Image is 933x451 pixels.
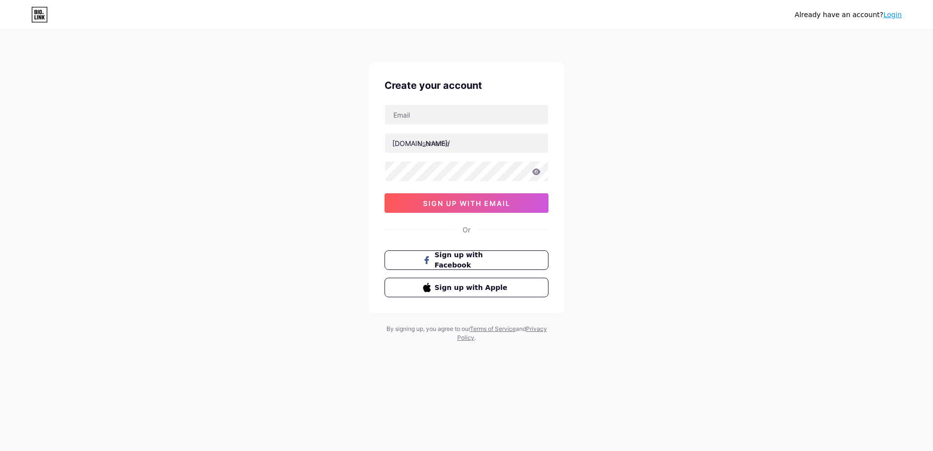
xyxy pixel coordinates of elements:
input: Email [385,105,548,124]
button: sign up with email [385,193,548,213]
input: username [385,133,548,153]
span: Sign up with Facebook [435,250,510,270]
div: Or [463,225,470,235]
button: Sign up with Facebook [385,250,548,270]
a: Terms of Service [470,325,516,332]
button: Sign up with Apple [385,278,548,297]
div: Create your account [385,78,548,93]
span: Sign up with Apple [435,283,510,293]
div: By signing up, you agree to our and . [384,325,549,342]
a: Login [883,11,902,19]
div: Already have an account? [795,10,902,20]
span: sign up with email [423,199,510,207]
div: [DOMAIN_NAME]/ [392,138,450,148]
